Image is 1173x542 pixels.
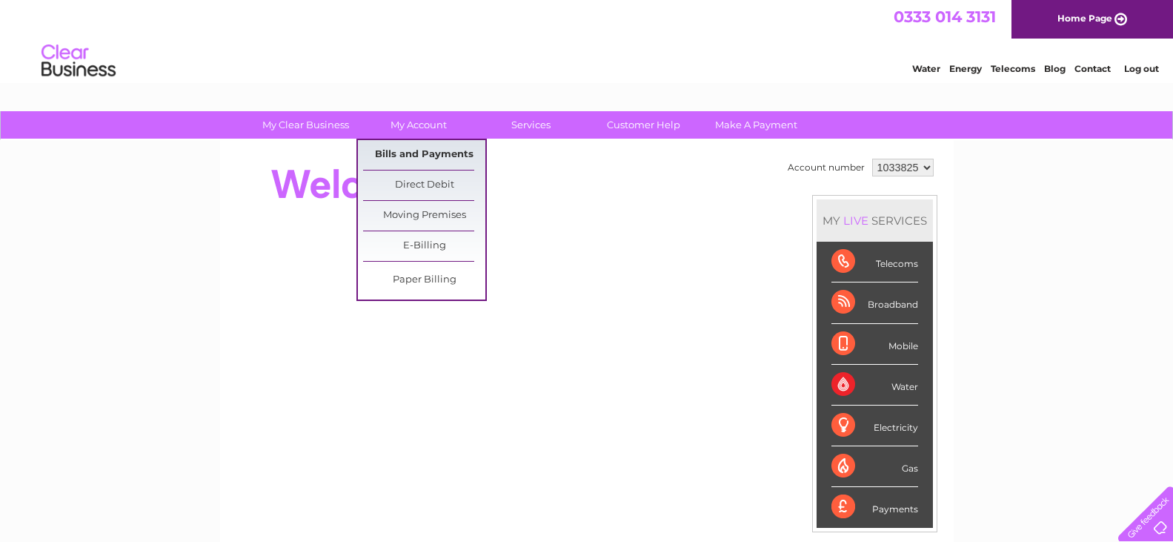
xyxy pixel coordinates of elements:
div: LIVE [840,214,871,228]
a: My Account [357,111,479,139]
a: Make A Payment [695,111,817,139]
a: Bills and Payments [363,140,485,170]
td: Account number [784,155,868,180]
a: Log out [1124,63,1159,74]
a: Energy [949,63,982,74]
a: Customer Help [582,111,705,139]
div: Mobile [831,324,918,365]
a: Services [470,111,592,139]
div: Clear Business is a trading name of Verastar Limited (registered in [GEOGRAPHIC_DATA] No. 3667643... [237,8,937,72]
div: Gas [831,446,918,487]
a: Telecoms [991,63,1035,74]
div: Electricity [831,406,918,446]
a: Moving Premises [363,201,485,231]
a: Water [912,63,940,74]
a: 0333 014 3131 [894,7,996,26]
div: Broadband [831,282,918,323]
a: Paper Billing [363,265,485,295]
img: logo.png [41,39,116,84]
a: Blog [1044,63,1066,74]
a: Contact [1074,63,1111,74]
a: My Clear Business [245,111,367,139]
a: E-Billing [363,231,485,261]
div: Telecoms [831,242,918,282]
div: Water [831,365,918,406]
div: Payments [831,487,918,527]
a: Direct Debit [363,171,485,200]
div: MY SERVICES [817,199,933,242]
